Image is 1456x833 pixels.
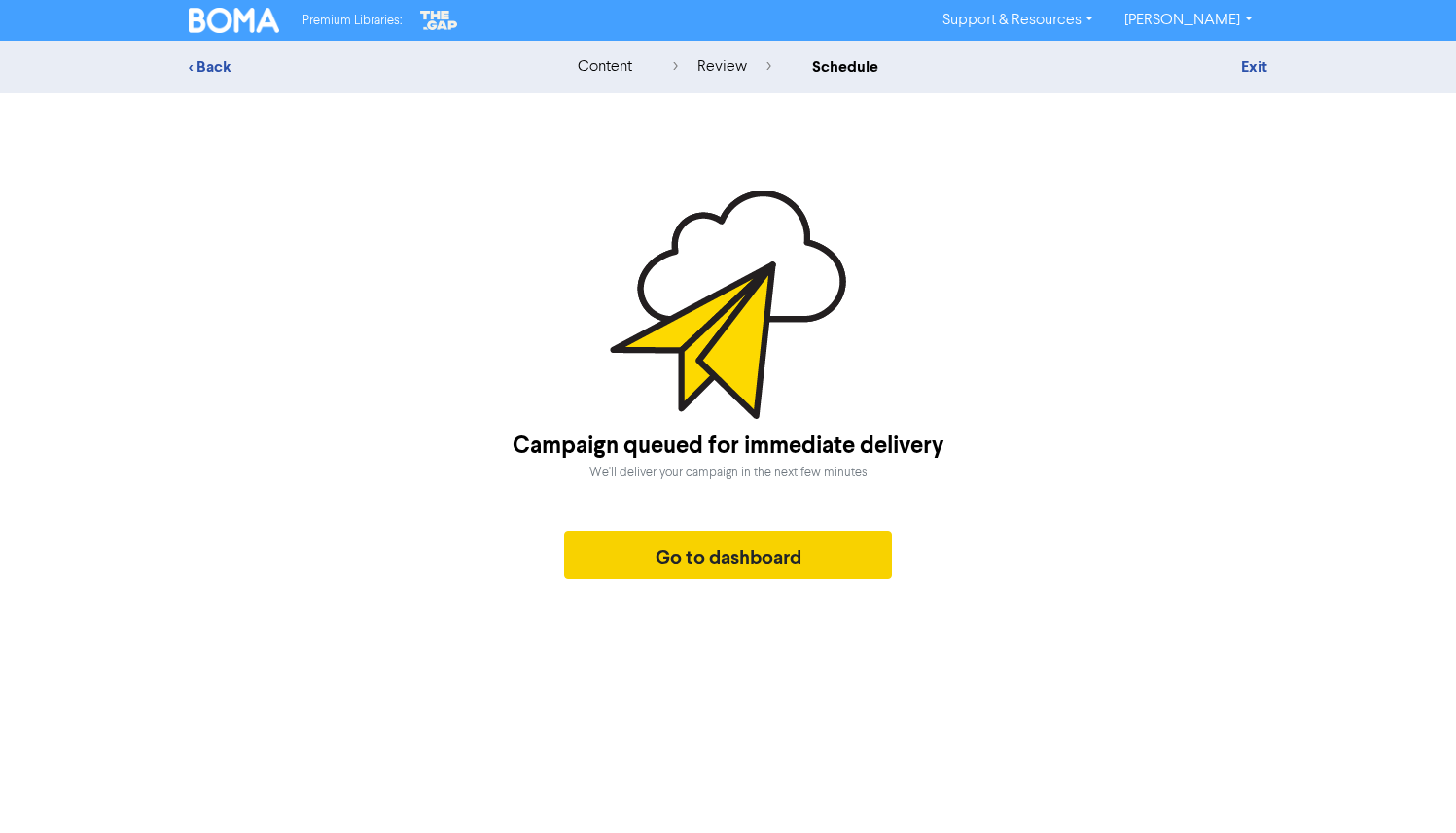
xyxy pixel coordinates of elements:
div: We'll deliver your campaign in the next few minutes [589,464,868,482]
div: schedule [812,55,878,79]
iframe: Chat Widget [1359,740,1456,833]
a: Exit [1241,57,1267,77]
img: BOMA Logo [189,8,280,33]
a: [PERSON_NAME] [1109,5,1267,36]
div: review [673,55,771,79]
button: Go to dashboard [564,531,893,579]
div: content [578,55,632,79]
span: Premium Libraries: [302,15,402,27]
img: The Gap [417,8,460,33]
a: Support & Resources [927,5,1109,36]
img: Scheduled [610,191,846,419]
div: < Back [189,55,529,79]
div: Campaign queued for immediate delivery [513,429,944,464]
